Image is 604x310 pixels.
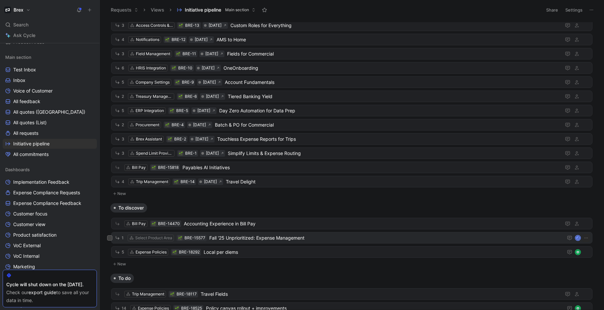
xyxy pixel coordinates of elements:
[193,122,206,128] div: [DATE]
[152,222,156,226] img: 🌱
[6,281,93,289] div: Cycle will shut down on the [DATE].
[170,292,175,296] button: 🌱
[13,66,36,73] span: Test Inbox
[179,95,182,98] img: 🌱
[122,38,124,42] span: 4
[172,122,184,128] div: BRE-4
[113,35,126,44] button: 4
[165,38,169,42] img: 🌱
[230,21,558,29] span: Custom Roles for Everything
[122,95,124,98] span: 2
[179,23,183,28] button: 🌱
[181,178,195,185] div: BRE-14
[111,176,592,187] a: 4Trip Management🌱BRE-14[DATE]Travel Delight
[122,66,124,70] span: 6
[13,211,47,217] span: Customer focus
[205,51,218,57] div: [DATE]
[3,219,97,229] a: Customer view
[111,162,592,173] a: Bill Pay🌱BRE-15818Payables AI Initiatives
[3,165,97,282] div: DashboardsImplementation FeedbackExpense Compliance RequestsExpense Compliance FeedbackCustomer f...
[202,65,215,71] div: [DATE]
[174,179,179,184] div: 🌱
[113,21,126,29] button: 3
[13,189,80,196] span: Expense Compliance Requests
[227,50,558,58] span: Fields for Commercial
[5,166,30,173] span: Dashboards
[13,200,81,207] span: Expense Compliance Feedback
[176,52,180,56] img: 🌱
[225,7,249,13] span: Main section
[3,107,97,117] a: All quotes ([GEOGRAPHIC_DATA])
[3,139,97,149] a: Initiative pipeline
[182,51,196,57] div: BRE-11
[3,209,97,219] a: Customer focus
[108,203,596,268] div: To discoverNew
[3,198,97,208] a: Expense Compliance Feedback
[185,22,199,29] div: BRE-13
[136,65,166,71] div: HRIS Integration
[110,190,593,198] button: New
[168,137,172,141] img: 🌱
[111,246,592,258] a: 5Expense Policies🌱BRE-18292Local per diemsavatar
[136,93,173,100] div: Treasury Management
[110,260,593,268] button: New
[111,232,592,244] a: 1Select Product Area🌱BRE-15577Fall '25 Unprioritized: Expense ManagementJ
[228,149,558,157] span: Simplify Limits & Expense Routing
[176,80,180,84] img: 🌱
[3,52,97,159] div: Main sectionTest InboxInboxVoice of CustomerAll feedbackAll quotes ([GEOGRAPHIC_DATA])All quotes ...
[13,88,53,94] span: Voice of Customer
[562,5,585,15] button: Settings
[13,98,40,105] span: All feedback
[113,106,125,115] button: 5
[204,178,217,185] div: [DATE]
[13,21,28,29] span: Search
[136,249,167,255] div: Expense Policies
[3,20,97,30] div: Search
[122,180,124,184] span: 4
[178,65,192,71] div: BRE-10
[176,52,181,56] div: 🌱
[226,178,558,186] span: Travel Delight
[136,51,170,57] div: Field Management
[3,86,97,96] a: Voice of Customer
[13,119,47,126] span: All quotes (List)
[185,150,197,157] div: BRE-1
[136,136,162,142] div: Brex Assistant
[165,37,170,42] button: 🌱
[182,164,558,172] span: Payables AI Initiatives
[111,147,592,159] a: 3Spend Limit Provisioning🌱BRE-1[DATE]Simplify Limits & Expense Routing
[111,288,592,300] a: Trip Management🌱BRE-18117Travel Fields
[172,250,177,254] div: 🌱
[3,230,97,240] a: Product satisfaction
[113,248,125,256] button: 5
[132,164,146,171] div: Bill Pay
[3,262,97,272] a: Marketing
[13,130,38,136] span: All requests
[113,78,125,86] button: 5
[178,94,183,99] button: 🌱
[111,48,592,59] a: 3Field Management🌱BRE-11[DATE]Fields for Commercial
[172,66,176,70] img: 🌱
[13,253,39,259] span: VoC Internal
[173,250,177,254] img: 🌱
[170,109,174,113] img: 🌱
[179,151,183,156] div: 🌱
[136,22,173,29] div: Access Controls & Permissions
[113,64,126,72] button: 6
[174,180,178,184] img: 🌱
[209,22,221,29] div: [DATE]
[122,109,124,113] span: 5
[13,109,85,115] span: All quotes ([GEOGRAPHIC_DATA])
[28,290,56,295] a: export guide
[151,165,156,170] button: 🌱
[111,105,592,116] a: 5ERP Integration🌱BRE-5[DATE]Day Zero Automation for Data Prep
[206,93,219,100] div: [DATE]
[215,121,558,129] span: Batch & PO for Commercial
[118,275,131,282] span: To do
[108,5,141,15] button: Requests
